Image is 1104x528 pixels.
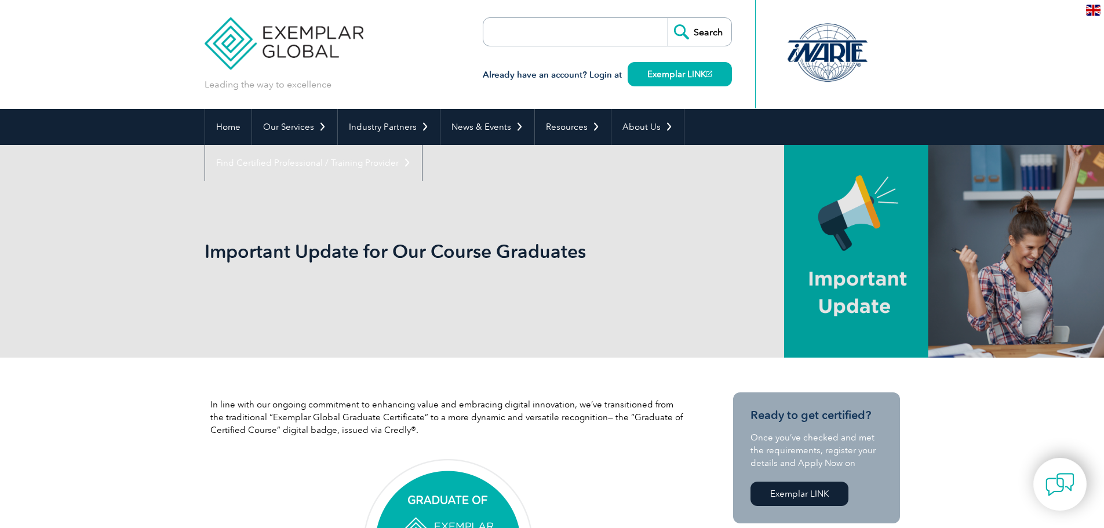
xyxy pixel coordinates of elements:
a: News & Events [440,109,534,145]
h3: Already have an account? Login at [483,68,732,82]
h3: Ready to get certified? [750,408,883,423]
a: Find Certified Professional / Training Provider [205,145,422,181]
a: Our Services [252,109,337,145]
a: Resources [535,109,611,145]
a: Exemplar LINK [628,62,732,86]
a: Industry Partners [338,109,440,145]
a: Exemplar LINK [750,482,848,506]
a: About Us [611,109,684,145]
img: en [1086,5,1101,16]
a: Home [205,109,252,145]
img: open_square.png [706,71,712,77]
img: contact-chat.png [1045,470,1074,499]
p: In line with our ongoing commitment to enhancing value and embracing digital innovation, we’ve tr... [210,398,686,436]
h1: Important Update for Our Course Graduates [205,240,650,263]
p: Once you’ve checked and met the requirements, register your details and Apply Now on [750,431,883,469]
input: Search [668,18,731,46]
p: Leading the way to excellence [205,78,331,91]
